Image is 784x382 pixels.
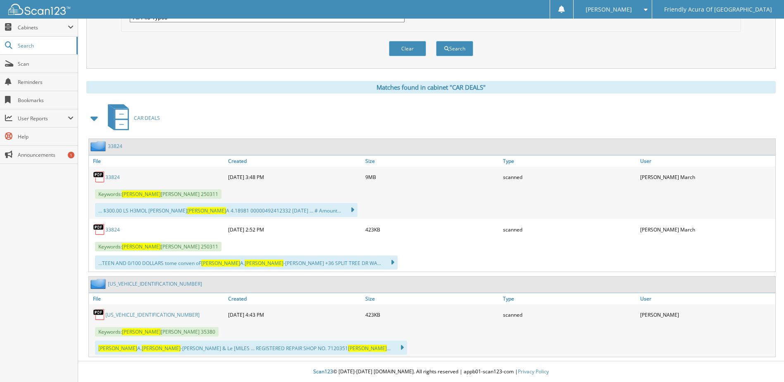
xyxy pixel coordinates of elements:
[95,189,222,199] span: Keywords: [PERSON_NAME] 250311
[89,293,226,304] a: File
[122,328,161,335] span: [PERSON_NAME]
[638,306,775,323] div: [PERSON_NAME]
[18,115,68,122] span: User Reports
[638,221,775,238] div: [PERSON_NAME] March
[95,327,219,337] span: Keywords: [PERSON_NAME] 35380
[586,7,632,12] span: [PERSON_NAME]
[93,308,105,321] img: PDF.png
[105,174,120,181] a: 33824
[363,293,500,304] a: Size
[18,79,74,86] span: Reminders
[95,341,407,355] div: A. -[PERSON_NAME] & Le [MILES ... REGISTERED REPAIR SHOP NO. 7120351 ...
[105,311,200,318] a: [US_VEHICLE_IDENTIFICATION_NUMBER]
[501,306,638,323] div: scanned
[187,207,226,214] span: [PERSON_NAME]
[108,280,202,287] a: [US_VEHICLE_IDENTIFICATION_NUMBER]
[122,243,161,250] span: [PERSON_NAME]
[226,293,363,304] a: Created
[638,293,775,304] a: User
[226,306,363,323] div: [DATE] 4:43 PM
[103,102,160,134] a: CAR DEALS
[18,133,74,140] span: Help
[91,279,108,289] img: folder2.png
[638,155,775,167] a: User
[134,115,160,122] span: CAR DEALS
[226,169,363,185] div: [DATE] 3:48 PM
[436,41,473,56] button: Search
[108,143,122,150] a: 33824
[201,260,240,267] span: [PERSON_NAME]
[18,97,74,104] span: Bookmarks
[363,306,500,323] div: 423KB
[18,24,68,31] span: Cabinets
[348,345,387,352] span: [PERSON_NAME]
[363,221,500,238] div: 423KB
[501,221,638,238] div: scanned
[68,152,74,158] div: 1
[501,293,638,304] a: Type
[226,155,363,167] a: Created
[86,81,776,93] div: Matches found in cabinet "CAR DEALS"
[18,151,74,158] span: Announcements
[8,4,70,15] img: scan123-logo-white.svg
[105,226,120,233] a: 33824
[78,362,784,382] div: © [DATE]-[DATE] [DOMAIN_NAME]. All rights reserved | appb01-scan123-com |
[363,155,500,167] a: Size
[18,42,72,49] span: Search
[142,345,181,352] span: [PERSON_NAME]
[98,345,137,352] span: [PERSON_NAME]
[501,169,638,185] div: scanned
[89,155,226,167] a: File
[313,368,333,375] span: Scan123
[95,242,222,251] span: Keywords: [PERSON_NAME] 250311
[93,171,105,183] img: PDF.png
[95,255,398,270] div: ...TEEN AND 0/100 DOLLARS tome conven oF A. -[PERSON_NAME] +36 SPLIT TREE DR WA...
[245,260,284,267] span: [PERSON_NAME]
[93,223,105,236] img: PDF.png
[91,141,108,151] img: folder2.png
[95,203,357,217] div: ... $300.00 LS H3MOL [PERSON_NAME] A 4.18981 00000492412332 [DATE] ... # Amount...
[363,169,500,185] div: 9MB
[501,155,638,167] a: Type
[389,41,426,56] button: Clear
[664,7,772,12] span: Friendly Acura Of [GEOGRAPHIC_DATA]
[518,368,549,375] a: Privacy Policy
[122,191,161,198] span: [PERSON_NAME]
[638,169,775,185] div: [PERSON_NAME] March
[18,60,74,67] span: Scan
[226,221,363,238] div: [DATE] 2:52 PM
